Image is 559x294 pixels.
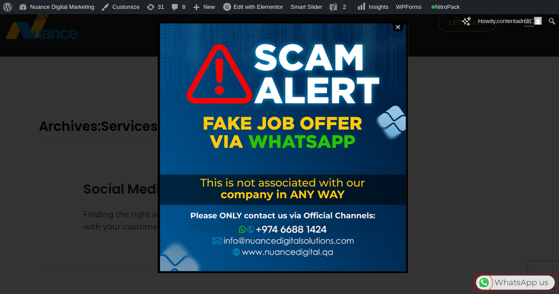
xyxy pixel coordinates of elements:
span: contentadmin [497,18,531,24]
span: 2 [343,4,346,10]
a: WhatsAppWhatsApp us [476,278,555,287]
img: Close [389,23,406,31]
a: Howdy, [475,14,545,28]
img: WhatsApp [477,275,491,290]
span: Insights [369,4,388,10]
span: Edit with Elementor [233,4,283,10]
div: WhatsApp us [476,275,555,290]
